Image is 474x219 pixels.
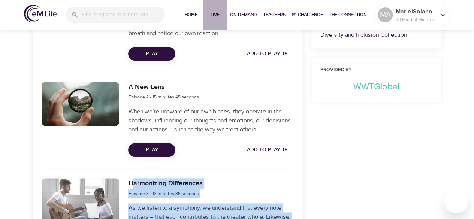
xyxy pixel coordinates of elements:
span: 1% Challenge [292,11,323,19]
div: MA [378,7,393,22]
span: Live [206,11,224,19]
input: Find programs, teachers, etc... [82,7,165,23]
button: Play [128,143,175,157]
span: Play [134,49,169,58]
h6: A New Lens [128,82,199,93]
span: Episode 2 - 15 minutes 45 seconds [128,94,199,100]
h6: Provided by [320,66,433,74]
span: Play [134,145,169,155]
p: When we’re unaware of our own biases, they operate in the shadows, influencing our thoughts and e... [128,107,293,134]
iframe: Button to launch messaging window [444,189,468,213]
button: Add to Playlist [244,143,293,157]
span: On-Demand [230,11,257,19]
span: Add to Playlist [247,49,290,58]
span: Episode 3 - 13 minutes 35 seconds [128,191,199,197]
p: WWTGlobal [320,80,433,94]
span: Home [182,11,200,19]
p: MarielSolano [396,7,435,16]
span: The Connection [329,11,366,19]
p: 33 Mindful Minutes [396,16,435,23]
button: Play [128,47,175,61]
button: Add to Playlist [244,47,293,61]
span: Add to Playlist [247,145,290,155]
span: Teachers [263,11,286,19]
h6: Harmonizing Differences [128,178,202,189]
img: logo [24,5,57,22]
a: Diversity and Inclusion Collection [320,31,407,39]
